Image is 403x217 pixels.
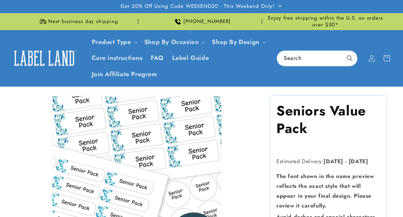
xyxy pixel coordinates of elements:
span: Label Guide [172,54,209,62]
span: Care instructions [92,54,143,62]
strong: The font shown in the name preview reflects the exact style that will appear in your final design... [276,172,374,209]
a: Shop By Design [212,38,259,46]
button: Search [342,51,357,66]
span: Enjoy free shipping within the U.S. on orders over $50* [265,15,386,28]
span: Join Affiliate Program [92,70,157,78]
h1: Seniors Value Pack [276,102,380,137]
p: Estimated Delivery: [276,157,380,167]
span: [PHONE_NUMBER] [183,18,231,25]
a: Product Type [92,38,131,46]
strong: - [345,157,347,165]
summary: Shop By Design [208,34,268,50]
strong: [DATE] [349,157,368,165]
div: Announcement [141,13,262,30]
div: Announcement [265,13,386,30]
div: Announcement [17,13,138,30]
summary: Shop By Occasion [140,34,208,50]
span: Next business day shipping [48,18,118,25]
a: FAQ [147,50,168,66]
span: FAQ [151,54,164,62]
a: Care instructions [88,50,147,66]
span: Get 20% Off Using Code WEEKEND20 - This Weekend Only! [121,3,275,10]
a: Join Affiliate Program [88,66,161,82]
img: Label Land [10,48,78,69]
span: Shop By Occasion [144,38,199,46]
a: Label Guide [168,50,213,66]
summary: Product Type [88,34,140,50]
a: Label Land [8,45,81,71]
strong: [DATE] [324,157,343,165]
